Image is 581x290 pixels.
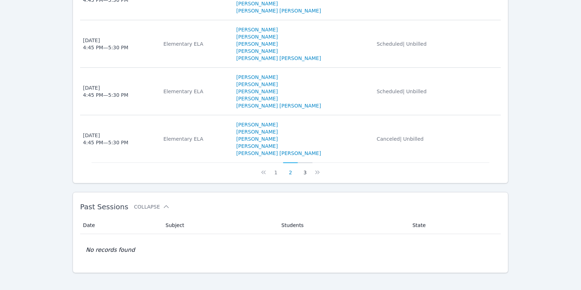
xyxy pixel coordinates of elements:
[377,136,424,142] span: Canceled | Unbilled
[236,33,278,40] a: [PERSON_NAME]
[80,20,501,68] tr: [DATE]4:45 PM—5:30 PMElementary ELA[PERSON_NAME][PERSON_NAME][PERSON_NAME][PERSON_NAME][PERSON_NA...
[277,217,408,234] th: Students
[80,68,501,115] tr: [DATE]4:45 PM—5:30 PMElementary ELA[PERSON_NAME][PERSON_NAME][PERSON_NAME][PERSON_NAME][PERSON_NA...
[236,88,278,95] a: [PERSON_NAME]
[163,135,228,142] div: Elementary ELA
[236,135,278,142] a: [PERSON_NAME]
[236,95,278,102] a: [PERSON_NAME]
[80,217,161,234] th: Date
[134,203,170,210] button: Collapse
[236,47,278,55] a: [PERSON_NAME]
[163,88,228,95] div: Elementary ELA
[408,217,501,234] th: State
[80,234,501,266] td: No records found
[377,89,427,94] span: Scheduled | Unbilled
[83,37,128,51] div: [DATE] 4:45 PM — 5:30 PM
[236,102,321,109] a: [PERSON_NAME] [PERSON_NAME]
[269,162,283,176] button: 1
[236,7,321,14] a: [PERSON_NAME] [PERSON_NAME]
[236,74,278,81] a: [PERSON_NAME]
[236,40,278,47] a: [PERSON_NAME]
[236,128,278,135] a: [PERSON_NAME]
[161,217,277,234] th: Subject
[80,115,501,162] tr: [DATE]4:45 PM—5:30 PMElementary ELA[PERSON_NAME][PERSON_NAME][PERSON_NAME][PERSON_NAME][PERSON_NA...
[377,41,427,47] span: Scheduled | Unbilled
[83,132,128,146] div: [DATE] 4:45 PM — 5:30 PM
[236,150,321,157] a: [PERSON_NAME] [PERSON_NAME]
[236,26,278,33] a: [PERSON_NAME]
[163,40,228,47] div: Elementary ELA
[80,202,128,211] span: Past Sessions
[283,162,298,176] button: 2
[236,55,321,62] a: [PERSON_NAME] [PERSON_NAME]
[236,142,278,150] a: [PERSON_NAME]
[236,81,278,88] a: [PERSON_NAME]
[236,121,278,128] a: [PERSON_NAME]
[83,84,128,99] div: [DATE] 4:45 PM — 5:30 PM
[298,162,312,176] button: 3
